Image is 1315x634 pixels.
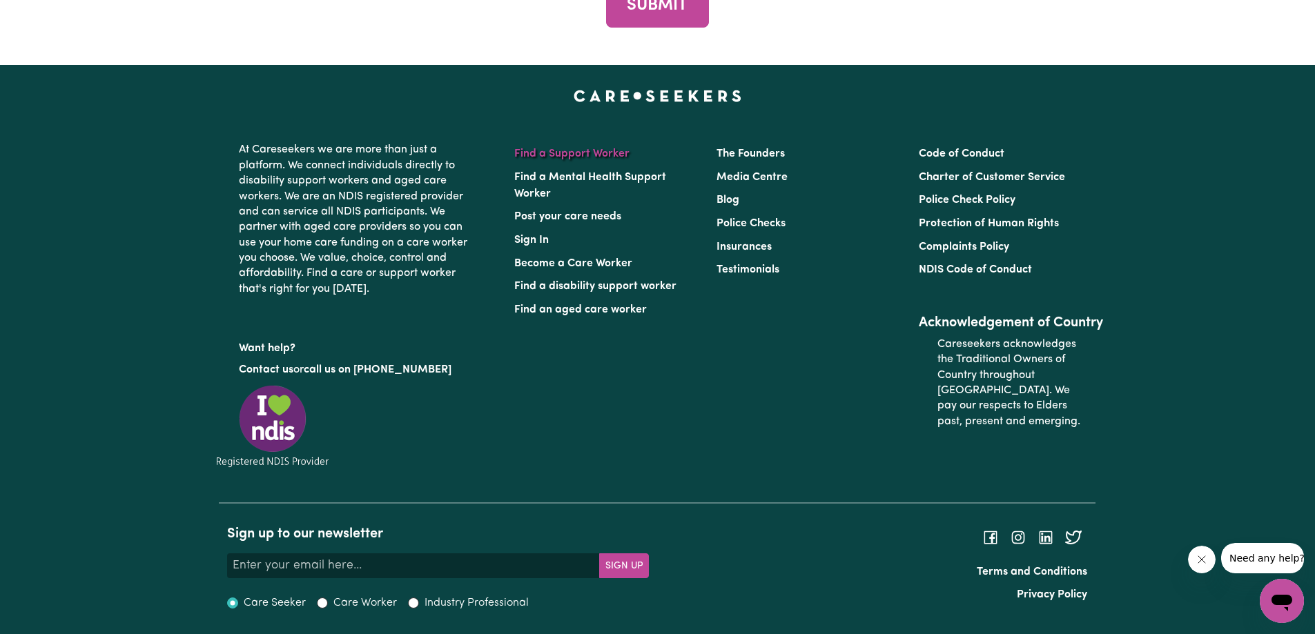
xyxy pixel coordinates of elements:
[937,331,1086,435] p: Careseekers acknowledges the Traditional Owners of Country throughout [GEOGRAPHIC_DATA]. We pay o...
[211,383,335,469] img: Registered NDIS provider
[919,315,1104,331] h2: Acknowledgement of Country
[982,532,999,543] a: Follow Careseekers on Facebook
[1221,543,1304,573] iframe: Message from company
[919,148,1004,159] a: Code of Conduct
[919,172,1065,183] a: Charter of Customer Service
[1065,532,1082,543] a: Follow Careseekers on Twitter
[425,595,529,611] label: Industry Professional
[514,235,549,246] a: Sign In
[227,553,600,578] input: Enter your email here...
[514,258,632,269] a: Become a Care Worker
[304,364,451,375] a: call us on [PHONE_NUMBER]
[1010,532,1026,543] a: Follow Careseekers on Instagram
[919,264,1032,275] a: NDIS Code of Conduct
[717,172,788,183] a: Media Centre
[239,335,469,356] p: Want help?
[1188,546,1216,573] iframe: Close message
[514,281,676,292] a: Find a disability support worker
[977,566,1087,577] a: Terms and Conditions
[1017,589,1087,600] a: Privacy Policy
[227,526,649,542] h2: Sign up to our newsletter
[717,195,739,206] a: Blog
[514,148,630,159] a: Find a Support Worker
[1260,579,1304,623] iframe: Button to launch messaging window
[239,357,469,383] p: or
[919,241,1009,252] a: Complaints Policy
[599,553,649,578] button: Subscribe
[717,218,786,229] a: Police Checks
[514,211,621,222] a: Post your care needs
[717,148,785,159] a: The Founders
[717,241,772,252] a: Insurances
[514,172,666,199] a: Find a Mental Health Support Worker
[244,595,306,611] label: Care Seeker
[574,90,741,101] a: Careseekers home page
[333,595,397,611] label: Care Worker
[919,218,1059,229] a: Protection of Human Rights
[1038,532,1054,543] a: Follow Careseekers on LinkedIn
[919,195,1015,206] a: Police Check Policy
[239,137,469,302] p: At Careseekers we are more than just a platform. We connect individuals directly to disability su...
[514,304,647,315] a: Find an aged care worker
[8,10,84,21] span: Need any help?
[239,364,293,375] a: Contact us
[717,264,779,275] a: Testimonials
